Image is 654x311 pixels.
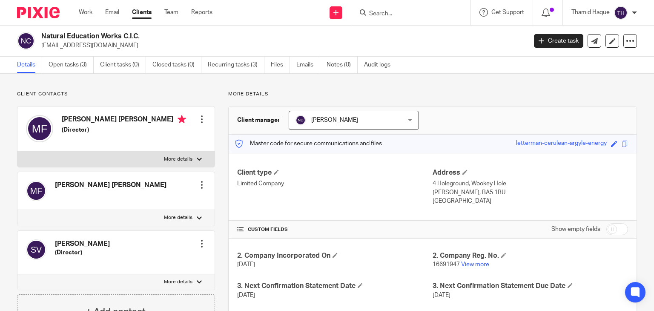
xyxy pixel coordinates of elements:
[461,262,489,268] a: View more
[311,117,358,123] span: [PERSON_NAME]
[237,226,433,233] h4: CUSTOM FIELDS
[191,8,212,17] a: Reports
[55,239,110,248] h4: [PERSON_NAME]
[237,282,433,291] h4: 3. Next Confirmation Statement Date
[79,8,92,17] a: Work
[105,8,119,17] a: Email
[433,282,628,291] h4: 3. Next Confirmation Statement Due Date
[17,7,60,18] img: Pixie
[571,8,610,17] p: Thamid Haque
[55,248,110,257] h5: (Director)
[235,139,382,148] p: Master code for secure communications and files
[164,8,178,17] a: Team
[433,197,628,205] p: [GEOGRAPHIC_DATA]
[433,179,628,188] p: 4 Holeground, Wookey Hole
[237,116,280,124] h3: Client manager
[534,34,583,48] a: Create task
[178,115,186,124] i: Primary
[614,6,628,20] img: svg%3E
[237,292,255,298] span: [DATE]
[49,57,94,73] a: Open tasks (3)
[26,181,46,201] img: svg%3E
[62,126,186,134] h5: (Director)
[26,115,53,142] img: svg%3E
[433,188,628,197] p: [PERSON_NAME], BA5 1BU
[433,292,450,298] span: [DATE]
[26,239,46,260] img: svg%3E
[271,57,290,73] a: Files
[41,32,425,41] h2: Natural Education Works C.I.C.
[17,32,35,50] img: svg%3E
[17,57,42,73] a: Details
[295,115,306,125] img: svg%3E
[41,41,521,50] p: [EMAIL_ADDRESS][DOMAIN_NAME]
[17,91,215,98] p: Client contacts
[433,168,628,177] h4: Address
[62,115,186,126] h4: [PERSON_NAME] [PERSON_NAME]
[164,214,192,221] p: More details
[237,251,433,260] h4: 2. Company Incorporated On
[368,10,445,18] input: Search
[237,262,255,268] span: [DATE]
[237,179,433,188] p: Limited Company
[164,156,192,163] p: More details
[237,168,433,177] h4: Client type
[152,57,201,73] a: Closed tasks (0)
[491,9,524,15] span: Get Support
[516,139,607,149] div: letterman-cerulean-argyle-energy
[551,225,600,233] label: Show empty fields
[364,57,397,73] a: Audit logs
[433,262,460,268] span: 16691947
[164,279,192,285] p: More details
[433,251,628,260] h4: 2. Company Reg. No.
[100,57,146,73] a: Client tasks (0)
[132,8,152,17] a: Clients
[55,181,166,190] h4: [PERSON_NAME] [PERSON_NAME]
[208,57,264,73] a: Recurring tasks (3)
[327,57,358,73] a: Notes (0)
[228,91,637,98] p: More details
[296,57,320,73] a: Emails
